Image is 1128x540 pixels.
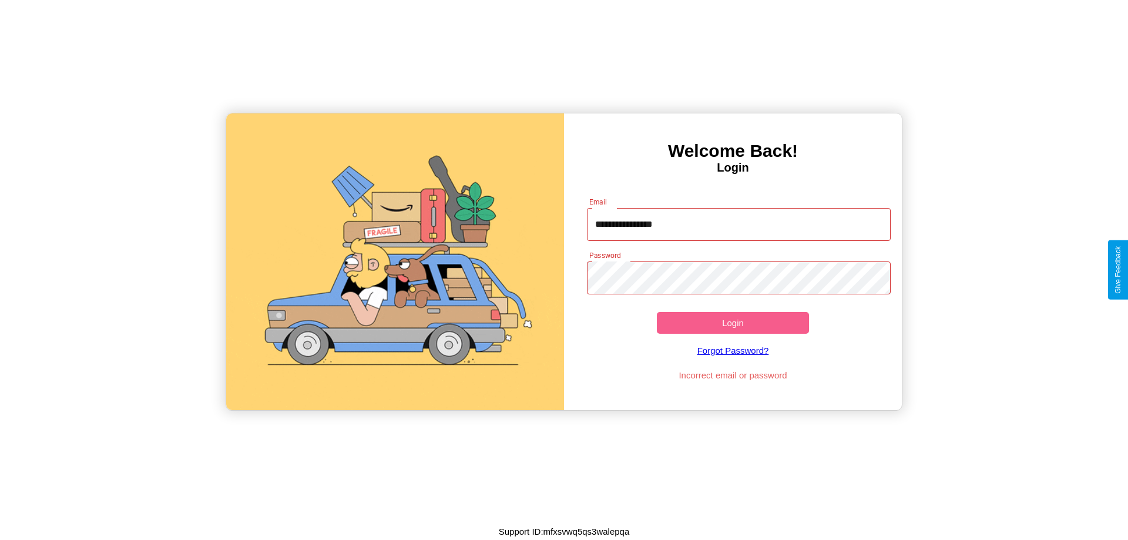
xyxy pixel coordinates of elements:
[564,161,902,175] h4: Login
[589,197,607,207] label: Email
[1114,246,1122,294] div: Give Feedback
[581,367,885,383] p: Incorrect email or password
[589,250,620,260] label: Password
[657,312,809,334] button: Login
[499,524,630,539] p: Support ID: mfxsvwq5qs3walepqa
[581,334,885,367] a: Forgot Password?
[564,141,902,161] h3: Welcome Back!
[226,113,564,410] img: gif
